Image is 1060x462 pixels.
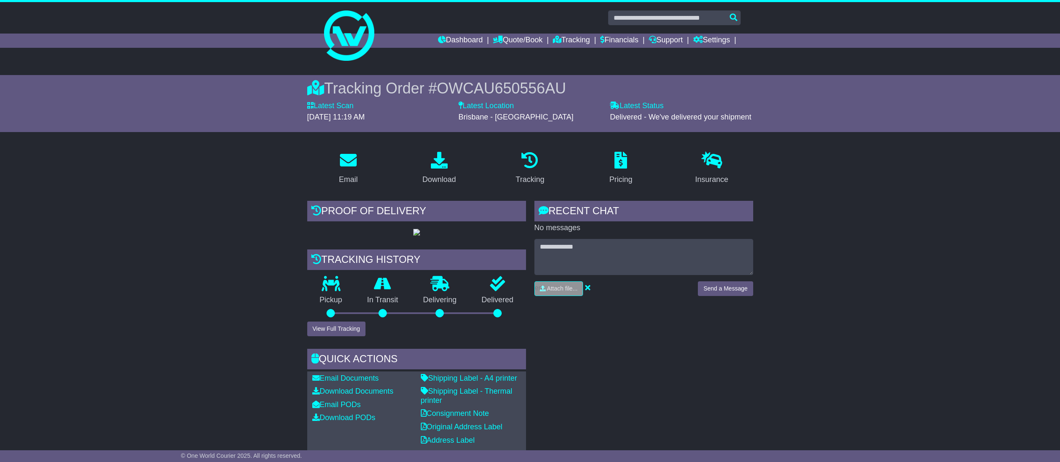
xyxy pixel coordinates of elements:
[421,436,475,444] a: Address Label
[553,34,590,48] a: Tracking
[413,229,420,236] img: GetPodImage
[438,34,483,48] a: Dashboard
[421,423,503,431] a: Original Address Label
[422,174,456,185] div: Download
[604,149,638,188] a: Pricing
[698,281,753,296] button: Send a Message
[339,174,358,185] div: Email
[312,400,361,409] a: Email PODs
[333,149,363,188] a: Email
[312,413,376,422] a: Download PODs
[307,113,365,121] span: [DATE] 11:19 AM
[693,34,730,48] a: Settings
[307,201,526,223] div: Proof of Delivery
[534,201,753,223] div: RECENT CHAT
[695,174,728,185] div: Insurance
[307,296,355,305] p: Pickup
[649,34,683,48] a: Support
[493,34,542,48] a: Quote/Book
[312,374,379,382] a: Email Documents
[534,223,753,233] p: No messages
[690,149,734,188] a: Insurance
[459,113,573,121] span: Brisbane - [GEOGRAPHIC_DATA]
[417,149,461,188] a: Download
[421,387,513,405] a: Shipping Label - Thermal printer
[516,174,544,185] div: Tracking
[411,296,469,305] p: Delivering
[307,79,753,97] div: Tracking Order #
[600,34,638,48] a: Financials
[610,113,751,121] span: Delivered - We've delivered your shipment
[609,174,632,185] div: Pricing
[307,349,526,371] div: Quick Actions
[421,374,517,382] a: Shipping Label - A4 printer
[312,387,394,395] a: Download Documents
[421,409,489,418] a: Consignment Note
[510,149,549,188] a: Tracking
[469,296,526,305] p: Delivered
[437,80,566,97] span: OWCAU650556AU
[307,249,526,272] div: Tracking history
[307,322,365,336] button: View Full Tracking
[181,452,302,459] span: © One World Courier 2025. All rights reserved.
[459,101,514,111] label: Latest Location
[355,296,411,305] p: In Transit
[307,101,354,111] label: Latest Scan
[610,101,663,111] label: Latest Status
